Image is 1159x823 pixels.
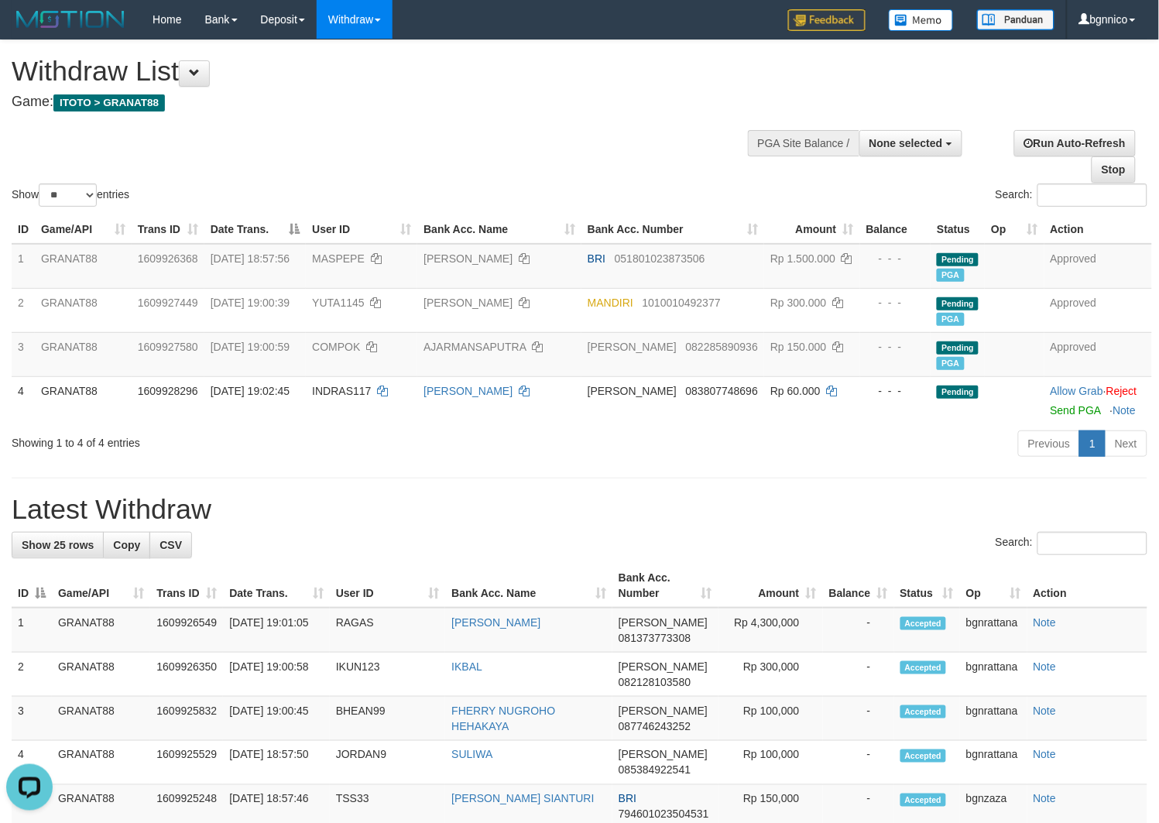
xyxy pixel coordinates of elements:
[764,215,859,244] th: Amount: activate to sort column ascending
[12,288,35,332] td: 2
[937,386,979,399] span: Pending
[960,653,1027,697] td: bgnrattana
[12,56,757,87] h1: Withdraw List
[138,385,198,397] span: 1609928296
[960,564,1027,608] th: Op: activate to sort column ascending
[1051,404,1101,417] a: Send PGA
[748,130,859,156] div: PGA Site Balance /
[823,697,894,741] td: -
[889,9,954,31] img: Button%20Memo.svg
[1106,385,1137,397] a: Reject
[619,632,691,644] span: Copy 081373773308 to clipboard
[860,215,931,244] th: Balance
[718,741,823,785] td: Rp 100,000
[643,297,721,309] span: Copy 1010010492377 to clipboard
[52,697,150,741] td: GRANAT88
[718,608,823,653] td: Rp 4,300,000
[132,215,204,244] th: Trans ID: activate to sort column ascending
[138,297,198,309] span: 1609927449
[866,295,925,310] div: - - -
[581,215,764,244] th: Bank Acc. Number: activate to sort column ascending
[866,339,925,355] div: - - -
[900,617,947,630] span: Accepted
[619,764,691,777] span: Copy 085384922541 to clipboard
[866,251,925,266] div: - - -
[103,532,150,558] a: Copy
[859,130,962,156] button: None selected
[35,376,132,424] td: GRANAT88
[619,616,708,629] span: [PERSON_NAME]
[223,741,330,785] td: [DATE] 18:57:50
[150,697,223,741] td: 1609925832
[588,252,605,265] span: BRI
[223,564,330,608] th: Date Trans.: activate to sort column ascending
[417,215,581,244] th: Bank Acc. Name: activate to sort column ascending
[588,341,677,353] span: [PERSON_NAME]
[6,6,53,53] button: Open LiveChat chat widget
[619,720,691,732] span: Copy 087746243252 to clipboard
[1034,660,1057,673] a: Note
[35,288,132,332] td: GRANAT88
[823,653,894,697] td: -
[312,341,360,353] span: COMPOK
[113,539,140,551] span: Copy
[1037,183,1147,207] input: Search:
[615,252,705,265] span: Copy 051801023873506 to clipboard
[1044,376,1152,424] td: ·
[52,741,150,785] td: GRANAT88
[718,564,823,608] th: Amount: activate to sort column ascending
[1044,215,1152,244] th: Action
[138,252,198,265] span: 1609926368
[900,661,947,674] span: Accepted
[423,297,513,309] a: [PERSON_NAME]
[588,385,677,397] span: [PERSON_NAME]
[894,564,960,608] th: Status: activate to sort column ascending
[12,494,1147,525] h1: Latest Withdraw
[686,385,758,397] span: Copy 083807748696 to clipboard
[306,215,417,244] th: User ID: activate to sort column ascending
[12,376,35,424] td: 4
[211,297,290,309] span: [DATE] 19:00:39
[960,697,1027,741] td: bgnrattana
[12,532,104,558] a: Show 25 rows
[12,741,52,785] td: 4
[312,385,371,397] span: INDRAS117
[937,313,964,326] span: Marked by bgnzaza
[451,660,482,673] a: IKBAL
[149,532,192,558] a: CSV
[619,749,708,761] span: [PERSON_NAME]
[1034,616,1057,629] a: Note
[866,383,925,399] div: - - -
[1034,793,1057,805] a: Note
[619,676,691,688] span: Copy 082128103580 to clipboard
[35,332,132,376] td: GRANAT88
[150,653,223,697] td: 1609926350
[211,385,290,397] span: [DATE] 19:02:45
[451,616,540,629] a: [PERSON_NAME]
[960,741,1027,785] td: bgnrattana
[12,183,129,207] label: Show entries
[619,660,708,673] span: [PERSON_NAME]
[1092,156,1136,183] a: Stop
[788,9,866,31] img: Feedback.jpg
[937,253,979,266] span: Pending
[53,94,165,111] span: ITOTO > GRANAT88
[35,244,132,289] td: GRANAT88
[12,608,52,653] td: 1
[1037,532,1147,555] input: Search:
[12,653,52,697] td: 2
[1014,130,1136,156] a: Run Auto-Refresh
[588,297,633,309] span: MANDIRI
[423,341,526,353] a: AJARMANSAPUTRA
[823,564,894,608] th: Balance: activate to sort column ascending
[52,653,150,697] td: GRANAT88
[718,653,823,697] td: Rp 300,000
[211,252,290,265] span: [DATE] 18:57:56
[223,653,330,697] td: [DATE] 19:00:58
[330,697,445,741] td: BHEAN99
[1027,564,1147,608] th: Action
[138,341,198,353] span: 1609927580
[150,564,223,608] th: Trans ID: activate to sort column ascending
[937,357,964,370] span: Marked by bgnrattana
[900,794,947,807] span: Accepted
